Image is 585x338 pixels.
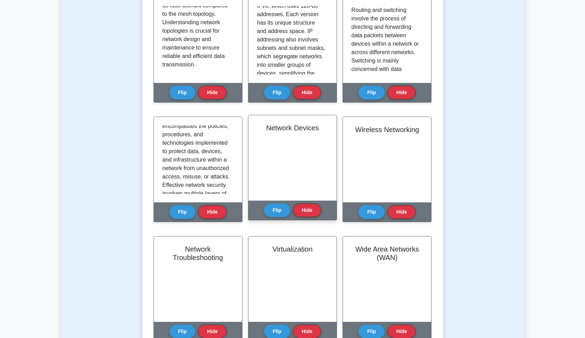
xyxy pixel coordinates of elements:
p: Routing and switching involve the process of directing and forwarding data packets between device... [351,6,420,251]
h2: Wireless Networking [351,125,423,134]
h2: Virtualization [257,245,328,253]
button: Flip [358,205,385,219]
button: Flip [264,203,290,217]
button: Hide [388,205,416,219]
button: Flip [169,86,196,99]
button: Hide [198,205,226,219]
button: Flip [264,86,290,99]
button: Hide [293,203,321,217]
button: Flip [169,205,196,219]
h2: Network Devices [257,124,328,132]
button: Hide [293,86,321,99]
button: Flip [358,86,385,99]
h2: Wide Area Networks (WAN) [351,245,423,262]
button: Hide [198,86,226,99]
button: Hide [388,86,416,99]
h2: Network Troubleshooting [162,245,234,262]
